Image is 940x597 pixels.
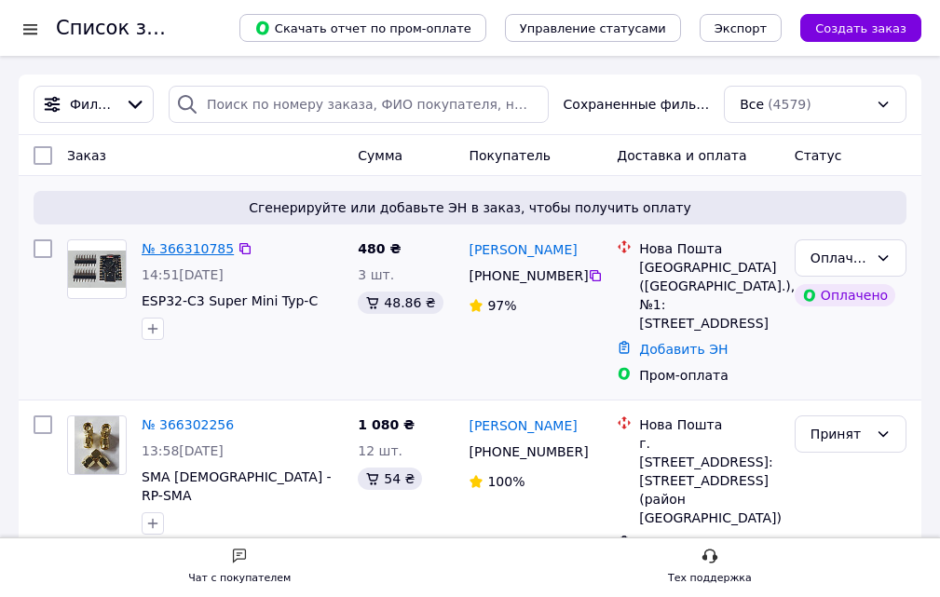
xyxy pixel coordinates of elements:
[487,474,524,489] span: 100%
[67,415,127,475] a: Фото товару
[142,443,224,458] span: 13:58[DATE]
[67,239,127,299] a: Фото товару
[239,14,486,42] button: Скачать отчет по пром-оплате
[465,263,587,289] div: [PHONE_NUMBER]
[465,439,587,465] div: [PHONE_NUMBER]
[740,95,764,114] span: Все
[142,469,332,522] a: SMA [DEMOGRAPHIC_DATA] - RP-SMA [DEMOGRAPHIC_DATA] 90°
[142,267,224,282] span: 14:51[DATE]
[67,148,106,163] span: Заказ
[56,17,216,39] h1: Список заказов
[469,240,577,259] a: [PERSON_NAME]
[487,298,516,313] span: 97%
[142,293,318,308] a: ESP32-C3 Super Mini Typ-C
[811,424,868,444] div: Принят
[358,417,415,432] span: 1 080 ₴
[639,434,780,527] div: г. [STREET_ADDRESS]: [STREET_ADDRESS] (район [GEOGRAPHIC_DATA])
[768,97,811,112] span: (4579)
[142,417,234,432] a: № 366302256
[639,342,728,357] a: Добавить ЭН
[188,569,291,588] div: Чат с покупателем
[639,366,780,385] div: Пром-оплата
[358,241,401,256] span: 480 ₴
[358,443,402,458] span: 12 шт.
[782,20,921,34] a: Создать заказ
[75,416,119,474] img: Фото товару
[811,248,868,268] div: Оплаченный
[142,241,234,256] a: № 366310785
[469,416,577,435] a: [PERSON_NAME]
[469,148,551,163] span: Покупатель
[358,267,394,282] span: 3 шт.
[700,14,782,42] button: Экспорт
[639,415,780,434] div: Нова Пошта
[639,239,780,258] div: Нова Пошта
[668,569,752,588] div: Тех поддержка
[795,148,842,163] span: Статус
[70,95,117,114] span: Фильтры
[68,251,126,288] img: Фото товару
[505,14,681,42] button: Управление статусами
[715,21,767,35] span: Экспорт
[169,86,549,123] input: Поиск по номеру заказа, ФИО покупателя, номеру телефона, Email, номеру накладной
[617,148,746,163] span: Доставка и оплата
[815,21,906,35] span: Создать заказ
[639,536,759,589] span: ЭН: 20 4512 6911 0574
[358,148,402,163] span: Сумма
[41,198,899,217] span: Сгенерируйте или добавьте ЭН в заказ, чтобы получить оплату
[358,292,443,314] div: 48.86 ₴
[358,468,422,490] div: 54 ₴
[800,14,921,42] button: Создать заказ
[254,20,471,36] span: Скачать отчет по пром-оплате
[564,95,710,114] span: Сохраненные фильтры:
[639,258,780,332] div: [GEOGRAPHIC_DATA] ([GEOGRAPHIC_DATA].), №1: [STREET_ADDRESS]
[795,284,895,306] div: Оплачено
[520,21,666,35] span: Управление статусами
